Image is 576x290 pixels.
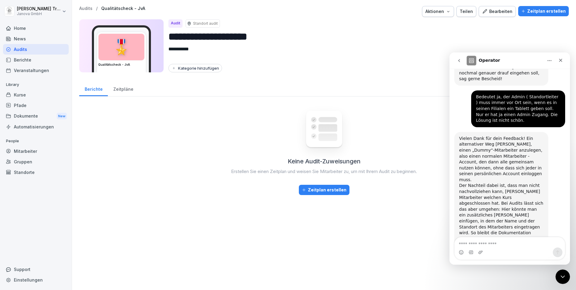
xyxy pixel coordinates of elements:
[231,168,417,175] p: Erstellen Sie einen Zeitplan und weisen Sie Mitarbeiter zu, um mit Ihrem Audit zu beginnen.
[3,111,69,122] div: Dokumente
[3,156,69,167] a: Gruppen
[479,6,516,17] button: Bearbeiten
[3,167,69,178] a: Standorte
[17,6,61,11] p: [PERSON_NAME] Trautmann
[422,6,454,17] button: Aktionen
[108,81,139,96] a: Zeitpläne
[193,21,218,26] p: Standort audit
[168,19,183,28] div: Audit
[518,6,569,16] button: Zeitplan erstellen
[3,44,69,55] a: Audits
[3,275,69,285] a: Einstellungen
[3,111,69,122] a: DokumenteNew
[556,270,570,284] iframe: Intercom live chat
[3,65,69,76] a: Veranstaltungen
[3,23,69,33] a: Home
[521,8,566,14] div: Zeitplan erstellen
[3,100,69,111] a: Pfade
[449,52,570,265] iframe: Intercom live chat
[3,90,69,100] a: Kurse
[99,34,144,60] div: 🎖️
[79,6,92,11] a: Audits
[456,6,476,17] button: Teilen
[3,121,69,132] a: Automatisierungen
[3,80,69,90] p: Library
[482,8,512,15] div: Bearbeiten
[79,81,108,96] a: Berichte
[302,187,346,193] div: Zeitplan erstellen
[168,64,222,72] button: Kategorie hinzufügen
[101,6,145,11] a: Qualitätscheck - JvA
[299,185,349,195] button: Zeitplan erstellen
[3,136,69,146] p: People
[98,62,145,67] h3: Qualitätscheck - JvA
[288,157,361,166] h2: Keine Audit-Zuweisungen
[3,146,69,156] a: Mitarbeiter
[425,8,451,15] div: Aktionen
[3,264,69,275] div: Support
[3,33,69,44] a: News
[57,113,67,120] div: New
[17,12,61,16] p: Janova GmbH
[171,66,219,71] div: Kategorie hinzufügen
[96,6,98,11] p: /
[3,55,69,65] a: Berichte
[460,8,473,15] div: Teilen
